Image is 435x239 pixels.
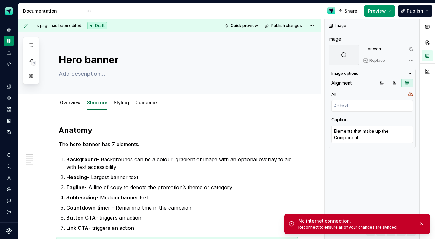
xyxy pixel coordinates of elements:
[263,21,305,30] button: Publish changes
[66,156,296,171] p: - Backgrounds can be a colour, gradient or image with an optional overlay to aid with text access...
[135,100,157,105] a: Guidance
[4,184,14,194] a: Settings
[60,100,81,105] a: Overview
[4,81,14,92] a: Design tokens
[66,194,96,201] strong: Subheading
[4,150,14,160] button: Notifications
[66,184,296,191] p: - A line of copy to denote the promotion’s theme or category
[114,100,129,105] a: Styling
[66,215,96,221] strong: Button CTA
[327,7,335,14] img: Design Ops
[6,228,12,234] svg: Supernova Logo
[66,173,296,181] p: - Largest banner text
[111,96,131,109] div: Styling
[4,173,14,183] a: Invite team
[4,59,14,69] a: Code automation
[59,125,296,135] h2: Anatomy
[4,47,14,57] a: Analytics
[4,196,14,206] button: Contact support
[331,117,348,123] div: Caption
[23,8,83,14] div: Documentation
[271,23,302,28] span: Publish changes
[344,8,357,14] span: Share
[331,71,358,76] div: Image options
[298,218,414,224] div: No internet connection.
[4,36,14,46] a: Documentation
[57,52,295,68] textarea: Hero banner
[335,5,361,17] button: Share
[133,96,159,109] div: Guidance
[4,116,14,126] a: Storybook stories
[66,225,88,231] strong: Link CTA
[66,224,296,232] p: - triggers an action
[66,194,296,201] p: - Medium banner text
[4,24,14,35] a: Home
[331,71,413,76] button: Image options
[87,100,107,105] a: Structure
[66,204,108,211] strong: Countdown time
[331,126,413,143] textarea: Elements that make up the Component
[331,91,336,98] div: Alt
[4,104,14,114] a: Assets
[95,23,105,28] span: Draft
[66,156,97,163] strong: Background
[4,93,14,103] a: Components
[66,204,296,211] p: r - Remaining time in the campaign
[398,5,432,17] button: Publish
[4,127,14,137] a: Data sources
[407,8,423,14] span: Publish
[31,61,36,66] span: 1
[66,214,296,222] p: - triggers an action
[368,8,386,14] span: Preview
[66,174,87,180] strong: Heading
[364,5,395,17] button: Preview
[5,7,13,15] img: e611c74b-76fc-4ef0-bafa-dc494cd4cb8a.png
[31,23,82,28] span: This page has been edited.
[57,96,83,109] div: Overview
[66,184,85,191] strong: Tagline
[59,140,296,148] p: The hero banner has 7 elements.
[298,225,414,230] div: Reconnect to ensure all of your changes are synced.
[85,96,110,109] div: Structure
[231,23,258,28] span: Quick preview
[368,47,382,52] div: Artwork
[331,80,352,86] div: Alignment
[4,161,14,171] button: Search ⌘K
[329,36,341,42] div: Image
[223,21,261,30] button: Quick preview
